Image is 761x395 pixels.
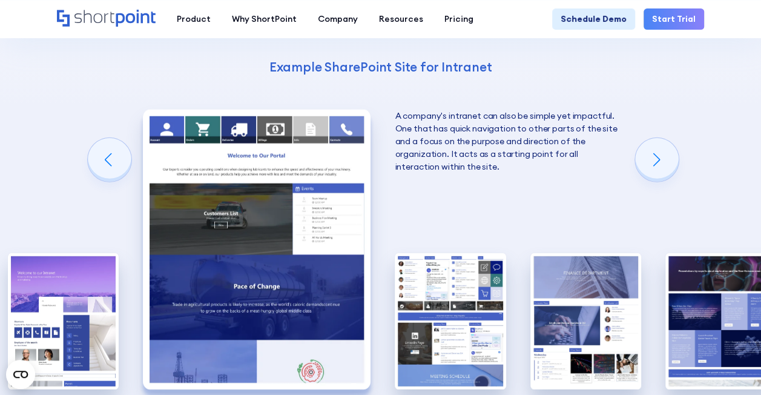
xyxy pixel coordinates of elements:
[88,138,131,182] div: Previous slide
[644,8,704,30] a: Start Trial
[395,253,506,390] img: Intranet Page Example Social
[308,8,369,30] a: Company
[222,8,308,30] a: Why ShortPoint
[143,110,371,390] img: Best SharePoint Intranet
[369,8,434,30] a: Resources
[177,13,211,25] div: Product
[379,13,423,25] div: Resources
[444,13,473,25] div: Pricing
[434,8,484,30] a: Pricing
[395,253,506,390] div: 3 / 10
[635,138,679,182] div: Next slide
[143,110,371,390] div: 2 / 10
[530,253,641,390] div: 4 / 10
[8,253,119,390] div: 1 / 10
[700,337,761,395] iframe: Chat Widget
[166,8,222,30] a: Product
[395,110,622,173] p: A company's intranet can also be simple yet impactful. One that has quick navigation to other par...
[318,13,358,25] div: Company
[530,253,641,390] img: Best SharePoint Intranet Example Department
[6,360,35,389] button: Open CMP widget
[232,13,297,25] div: Why ShortPoint
[57,10,156,28] a: Home
[8,253,119,390] img: Best SharePoint Intranet Example
[142,59,619,75] h4: Example SharePoint Site for Intranet
[552,8,635,30] a: Schedule Demo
